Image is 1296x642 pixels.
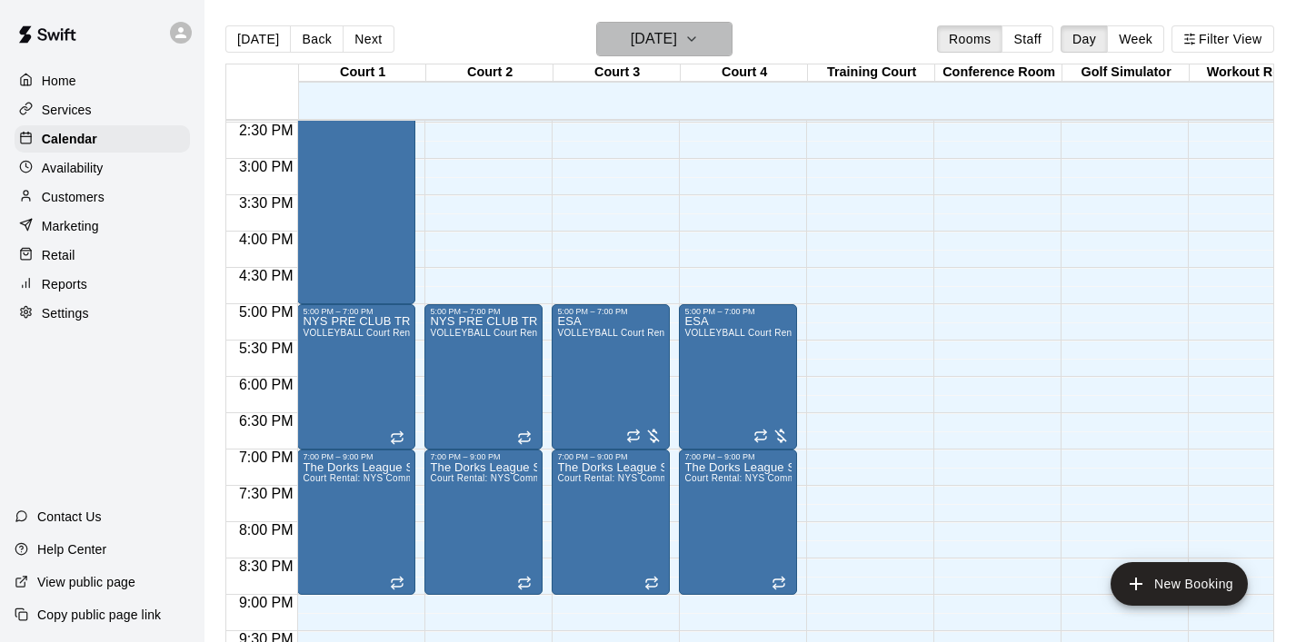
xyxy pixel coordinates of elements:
[15,67,190,94] a: Home
[234,595,298,610] span: 9:00 PM
[15,96,190,123] a: Services
[390,576,404,590] span: Recurring event
[42,304,89,322] p: Settings
[303,452,410,461] div: 7:00 PM – 9:00 PM
[234,377,298,392] span: 6:00 PM
[1111,562,1248,606] button: add
[343,25,394,53] button: Next
[684,307,792,316] div: 5:00 PM – 7:00 PM
[37,606,161,624] p: Copy public page link
[234,232,298,247] span: 4:00 PM
[753,429,768,443] span: Recurring event
[430,328,745,338] span: VOLLEYBALL Court Rental (Everyday After 3 pm and All Day Weekends)
[772,576,786,590] span: Recurring event
[234,123,298,138] span: 2:30 PM
[644,576,659,590] span: Recurring event
[15,212,190,240] a: Marketing
[631,26,677,52] h6: [DATE]
[1107,25,1164,53] button: Week
[42,101,92,119] p: Services
[430,452,537,461] div: 7:00 PM – 9:00 PM
[297,449,415,595] div: 7:00 PM – 9:00 PM: The Dorks League Session # 2
[297,304,415,449] div: 5:00 PM – 7:00 PM: NYS PRE CLUB TRY OUT CLINICS
[303,473,596,483] span: Court Rental: NYS Community Club / League Volleyball (After 3 pm)
[234,159,298,174] span: 3:00 PM
[234,449,298,465] span: 7:00 PM
[679,304,797,449] div: 5:00 PM – 7:00 PM: ESA
[15,300,190,327] a: Settings
[684,452,792,461] div: 7:00 PM – 9:00 PM
[15,125,190,153] a: Calendar
[234,341,298,356] span: 5:30 PM
[290,25,344,53] button: Back
[684,328,1000,338] span: VOLLEYBALL Court Rental (Everyday After 3 pm and All Day Weekends)
[426,64,553,82] div: Court 2
[390,430,404,445] span: Recurring event
[596,22,733,56] button: [DATE]
[15,183,190,211] a: Customers
[808,64,935,82] div: Training Court
[234,413,298,429] span: 6:30 PM
[234,268,298,283] span: 4:30 PM
[42,275,87,293] p: Reports
[1002,25,1053,53] button: Staff
[557,307,664,316] div: 5:00 PM – 7:00 PM
[234,522,298,538] span: 8:00 PM
[517,430,532,445] span: Recurring event
[1061,25,1108,53] button: Day
[1171,25,1273,53] button: Filter View
[424,304,543,449] div: 5:00 PM – 7:00 PM: NYS PRE CLUB TRY OUT CLINICS
[299,64,426,82] div: Court 1
[684,473,978,483] span: Court Rental: NYS Community Club / League Volleyball (After 3 pm)
[42,159,104,177] p: Availability
[37,508,102,526] p: Contact Us
[234,558,298,574] span: 8:30 PM
[225,25,291,53] button: [DATE]
[557,328,872,338] span: VOLLEYBALL Court Rental (Everyday After 3 pm and All Day Weekends)
[303,307,410,316] div: 5:00 PM – 7:00 PM
[937,25,1002,53] button: Rooms
[37,540,106,558] p: Help Center
[42,246,75,264] p: Retail
[557,473,851,483] span: Court Rental: NYS Community Club / League Volleyball (After 3 pm)
[424,449,543,595] div: 7:00 PM – 9:00 PM: The Dorks League Session # 2
[935,64,1062,82] div: Conference Room
[42,217,99,235] p: Marketing
[517,576,532,590] span: Recurring event
[626,429,641,443] span: Recurring event
[42,72,76,90] p: Home
[553,64,681,82] div: Court 3
[303,328,618,338] span: VOLLEYBALL Court Rental (Everyday After 3 pm and All Day Weekends)
[15,154,190,182] a: Availability
[234,486,298,501] span: 7:30 PM
[557,452,664,461] div: 7:00 PM – 9:00 PM
[15,271,190,298] a: Reports
[234,304,298,320] span: 5:00 PM
[552,304,670,449] div: 5:00 PM – 7:00 PM: ESA
[430,307,537,316] div: 5:00 PM – 7:00 PM
[15,242,190,269] a: Retail
[234,195,298,211] span: 3:30 PM
[1062,64,1190,82] div: Golf Simulator
[552,449,670,595] div: 7:00 PM – 9:00 PM: The Dorks League Session # 2
[297,86,415,304] div: 2:00 PM – 5:00 PM: Chris austin
[37,573,135,591] p: View public page
[42,130,97,148] p: Calendar
[681,64,808,82] div: Court 4
[42,188,105,206] p: Customers
[430,473,723,483] span: Court Rental: NYS Community Club / League Volleyball (After 3 pm)
[679,449,797,595] div: 7:00 PM – 9:00 PM: The Dorks League Session # 2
